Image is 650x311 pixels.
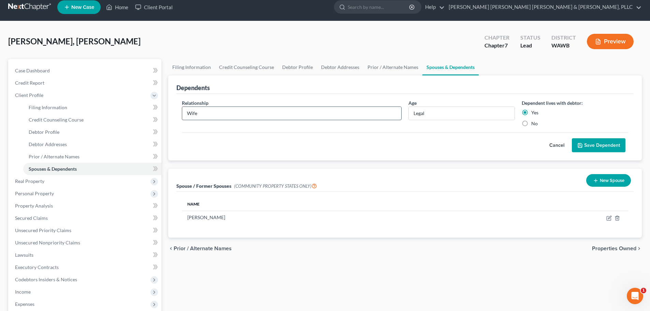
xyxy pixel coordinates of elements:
[587,34,634,49] button: Preview
[363,59,422,75] a: Prior / Alternate Names
[278,59,317,75] a: Debtor Profile
[485,42,509,50] div: Chapter
[10,77,161,89] a: Credit Report
[71,5,94,10] span: New Case
[29,117,84,123] span: Credit Counseling Course
[182,197,468,211] th: Name
[531,120,538,127] label: No
[23,114,161,126] a: Credit Counseling Course
[15,277,77,282] span: Codebtors Insiders & Notices
[409,107,515,120] input: Enter age...
[15,92,43,98] span: Client Profile
[15,80,44,86] span: Credit Report
[422,59,479,75] a: Spouses & Dependents
[168,59,215,75] a: Filing Information
[317,59,363,75] a: Debtor Addresses
[627,288,643,304] iframe: Intercom live chat
[15,227,71,233] span: Unsecured Priority Claims
[168,246,232,251] button: chevron_left Prior / Alternate Names
[542,139,572,152] button: Cancel
[15,68,50,73] span: Case Dashboard
[422,1,445,13] a: Help
[641,288,646,293] span: 1
[182,107,401,120] input: Enter relationship...
[592,246,636,251] span: Properties Owned
[182,211,468,224] td: [PERSON_NAME]
[15,215,48,221] span: Secured Claims
[215,59,278,75] a: Credit Counseling Course
[15,289,31,295] span: Income
[23,126,161,138] a: Debtor Profile
[15,240,80,245] span: Unsecured Nonpriority Claims
[29,104,67,110] span: Filing Information
[8,36,141,46] span: [PERSON_NAME], [PERSON_NAME]
[531,109,538,116] label: Yes
[505,42,508,48] span: 7
[586,174,631,187] button: New Spouse
[10,249,161,261] a: Lawsuits
[234,183,317,189] span: (COMMUNITY PROPERTY STATES ONLY)
[29,129,59,135] span: Debtor Profile
[23,151,161,163] a: Prior / Alternate Names
[10,261,161,273] a: Executory Contracts
[485,34,509,42] div: Chapter
[408,99,417,107] label: Age
[15,264,59,270] span: Executory Contracts
[23,163,161,175] a: Spouses & Dependents
[29,141,67,147] span: Debtor Addresses
[15,203,53,209] span: Property Analysis
[10,212,161,224] a: Secured Claims
[551,42,576,50] div: WAWB
[445,1,641,13] a: [PERSON_NAME] [PERSON_NAME] [PERSON_NAME] & [PERSON_NAME], PLLC
[23,138,161,151] a: Debtor Addresses
[103,1,132,13] a: Home
[522,99,583,107] label: Dependent lives with debtor:
[168,246,174,251] i: chevron_left
[15,190,54,196] span: Personal Property
[132,1,176,13] a: Client Portal
[29,154,80,159] span: Prior / Alternate Names
[520,42,540,50] div: Lead
[182,100,208,106] span: Relationship
[348,1,410,13] input: Search by name...
[520,34,540,42] div: Status
[10,224,161,237] a: Unsecured Priority Claims
[636,246,642,251] i: chevron_right
[174,246,232,251] span: Prior / Alternate Names
[29,166,77,172] span: Spouses & Dependents
[15,252,33,258] span: Lawsuits
[10,200,161,212] a: Property Analysis
[15,301,34,307] span: Expenses
[15,178,44,184] span: Real Property
[23,101,161,114] a: Filing Information
[572,138,625,153] button: Save Dependent
[176,183,231,189] span: Spouse / Former Spouses
[10,237,161,249] a: Unsecured Nonpriority Claims
[592,246,642,251] button: Properties Owned chevron_right
[10,65,161,77] a: Case Dashboard
[551,34,576,42] div: District
[176,84,210,92] div: Dependents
